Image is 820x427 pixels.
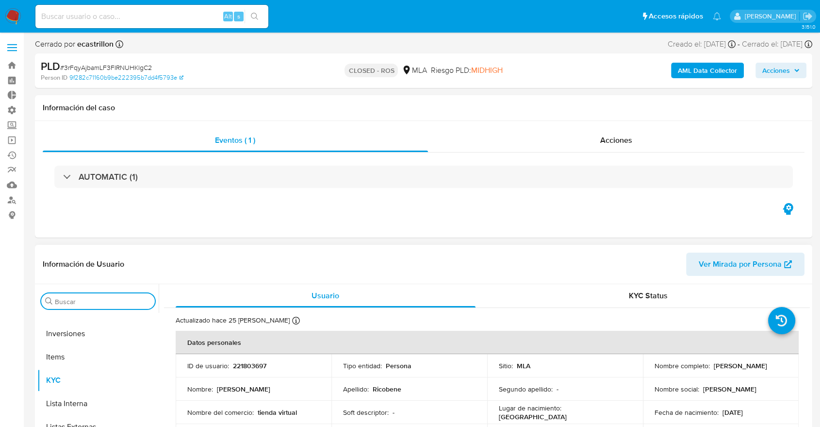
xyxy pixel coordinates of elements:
button: Items [37,345,159,369]
p: ID de usuario : [187,361,229,370]
span: Accesos rápidos [649,11,703,21]
button: Acciones [755,63,806,78]
span: MIDHIGH [471,65,502,76]
p: Tipo entidad : [343,361,382,370]
span: Acciones [762,63,790,78]
h1: Información de Usuario [43,259,124,269]
p: MLA [517,361,530,370]
span: - [738,39,740,50]
p: Persona [386,361,411,370]
p: [PERSON_NAME] [217,385,270,393]
p: Segundo apellido : [499,385,553,393]
p: - [557,385,558,393]
p: Nombre completo : [655,361,710,370]
p: Apellido : [343,385,369,393]
button: Lista Interna [37,392,159,415]
p: Nombre : [187,385,213,393]
span: Acciones [600,135,632,146]
p: Soft descriptor : [343,408,389,417]
p: Nombre social : [655,385,699,393]
a: 9f282c71160b9be222395b7dd4f5793e [69,73,183,82]
p: CLOSED - ROS [344,64,398,77]
span: Cerrado por [35,39,114,50]
p: 221803697 [233,361,266,370]
input: Buscar usuario o caso... [35,10,268,23]
span: # 3rFqyAjbamLF3FIRNUHKlgC2 [60,63,152,72]
p: Fecha de nacimiento : [655,408,719,417]
p: Nombre del comercio : [187,408,254,417]
p: Lugar de nacimiento : [499,404,561,412]
p: juan.tosini@mercadolibre.com [744,12,799,21]
a: Salir [803,11,813,21]
button: AML Data Collector [671,63,744,78]
b: ecastrillon [75,38,114,50]
span: Eventos ( 1 ) [215,135,255,146]
button: Inversiones [37,322,159,345]
th: Datos personales [176,331,799,354]
button: search-icon [245,10,264,23]
button: Ver Mirada por Persona [686,253,804,276]
p: [GEOGRAPHIC_DATA] [499,412,567,421]
p: Actualizado hace 25 [PERSON_NAME] [176,316,290,325]
p: [PERSON_NAME] [703,385,756,393]
div: MLA [402,65,426,76]
div: Cerrado el: [DATE] [742,39,812,50]
p: Ricobene [373,385,401,393]
p: Sitio : [499,361,513,370]
span: KYC Status [629,290,668,301]
span: Alt [224,12,232,21]
h3: AUTOMATIC (1) [79,171,138,182]
span: s [237,12,240,21]
h1: Información del caso [43,103,804,113]
p: tienda virtual [258,408,297,417]
input: Buscar [55,297,151,306]
b: Person ID [41,73,67,82]
button: Buscar [45,297,53,305]
p: [PERSON_NAME] [714,361,767,370]
div: AUTOMATIC (1) [54,166,793,188]
button: KYC [37,369,159,392]
b: PLD [41,58,60,74]
a: Notificaciones [713,12,721,20]
p: - [393,408,394,417]
p: [DATE] [722,408,743,417]
b: AML Data Collector [678,63,737,78]
div: Creado el: [DATE] [668,39,736,50]
span: Usuario [312,290,339,301]
span: Riesgo PLD: [430,65,502,76]
span: Ver Mirada por Persona [699,253,782,276]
